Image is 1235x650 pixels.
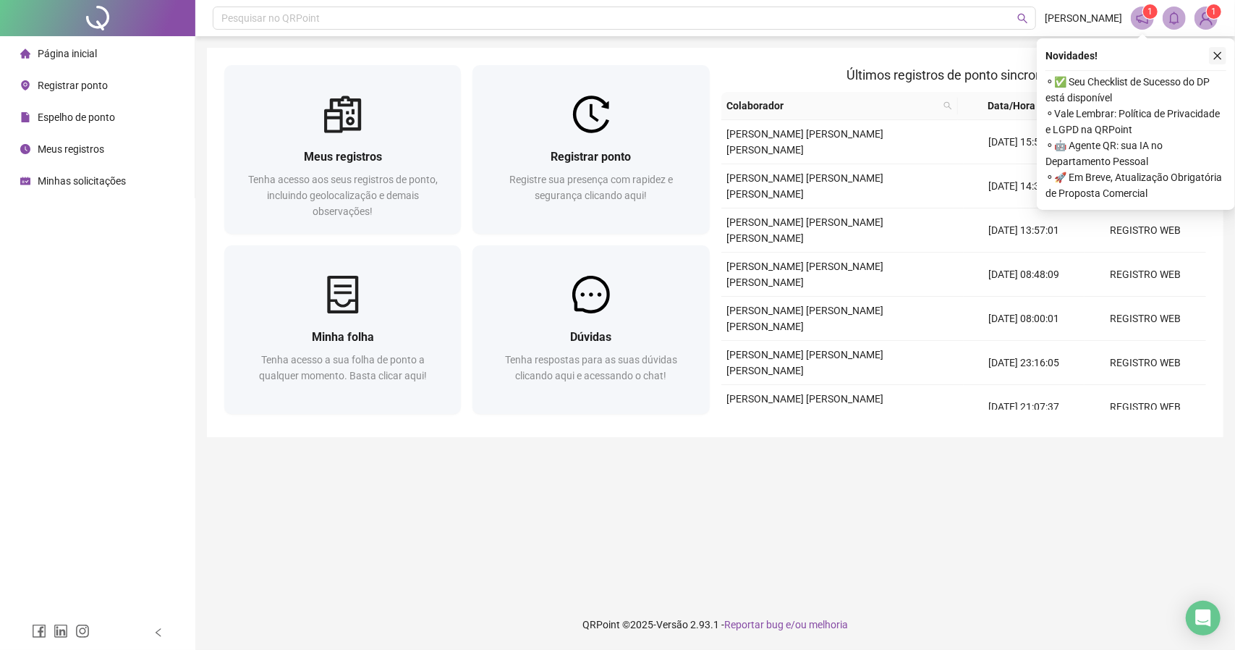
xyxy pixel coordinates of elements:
[551,150,631,164] span: Registrar ponto
[1085,297,1206,341] td: REGISTRO WEB
[964,208,1085,253] td: [DATE] 13:57:01
[54,624,68,638] span: linkedin
[1045,48,1098,64] span: Novidades !
[20,144,30,154] span: clock-circle
[472,65,709,234] a: Registrar pontoRegistre sua presença com rapidez e segurança clicando aqui!
[943,101,952,110] span: search
[32,624,46,638] span: facebook
[1212,7,1217,17] span: 1
[1045,10,1122,26] span: [PERSON_NAME]
[964,385,1085,429] td: [DATE] 21:07:37
[727,128,884,156] span: [PERSON_NAME] [PERSON_NAME] [PERSON_NAME]
[505,354,677,381] span: Tenha respostas para as suas dúvidas clicando aqui e acessando o chat!
[1085,208,1206,253] td: REGISTRO WEB
[20,176,30,186] span: schedule
[1085,341,1206,385] td: REGISTRO WEB
[509,174,673,201] span: Registre sua presença com rapidez e segurança clicando aqui!
[941,95,955,117] span: search
[656,619,688,630] span: Versão
[1213,51,1223,61] span: close
[964,164,1085,208] td: [DATE] 14:30:54
[75,624,90,638] span: instagram
[570,330,611,344] span: Dúvidas
[1143,4,1158,19] sup: 1
[727,261,884,288] span: [PERSON_NAME] [PERSON_NAME] [PERSON_NAME]
[195,599,1235,650] footer: QRPoint © 2025 - 2.93.1 -
[964,297,1085,341] td: [DATE] 08:00:01
[727,393,884,421] span: [PERSON_NAME] [PERSON_NAME] [PERSON_NAME]
[472,245,709,414] a: DúvidasTenha respostas para as suas dúvidas clicando aqui e acessando o chat!
[1045,138,1226,169] span: ⚬ 🤖 Agente QR: sua IA no Departamento Pessoal
[1045,74,1226,106] span: ⚬ ✅ Seu Checklist de Sucesso do DP está disponível
[20,48,30,59] span: home
[846,67,1080,83] span: Últimos registros de ponto sincronizados
[1045,169,1226,201] span: ⚬ 🚀 Em Breve, Atualização Obrigatória de Proposta Comercial
[224,65,461,234] a: Meus registrosTenha acesso aos seus registros de ponto, incluindo geolocalização e demais observa...
[727,305,884,332] span: [PERSON_NAME] [PERSON_NAME] [PERSON_NAME]
[38,80,108,91] span: Registrar ponto
[38,175,126,187] span: Minhas solicitações
[1136,12,1149,25] span: notification
[304,150,382,164] span: Meus registros
[153,628,164,638] span: left
[1085,253,1206,297] td: REGISTRO WEB
[1207,4,1221,19] sup: Atualize o seu contato no menu Meus Dados
[964,341,1085,385] td: [DATE] 23:16:05
[964,253,1085,297] td: [DATE] 08:48:09
[1085,385,1206,429] td: REGISTRO WEB
[20,80,30,90] span: environment
[1045,106,1226,138] span: ⚬ Vale Lembrar: Política de Privacidade e LGPD na QRPoint
[727,216,884,244] span: [PERSON_NAME] [PERSON_NAME] [PERSON_NAME]
[964,120,1085,164] td: [DATE] 15:59:59
[958,92,1077,120] th: Data/Hora
[248,174,438,217] span: Tenha acesso aos seus registros de ponto, incluindo geolocalização e demais observações!
[312,330,374,344] span: Minha folha
[259,354,427,381] span: Tenha acesso a sua folha de ponto a qualquer momento. Basta clicar aqui!
[38,111,115,123] span: Espelho de ponto
[727,172,884,200] span: [PERSON_NAME] [PERSON_NAME] [PERSON_NAME]
[38,143,104,155] span: Meus registros
[38,48,97,59] span: Página inicial
[20,112,30,122] span: file
[727,349,884,376] span: [PERSON_NAME] [PERSON_NAME] [PERSON_NAME]
[1017,13,1028,24] span: search
[1195,7,1217,29] img: 90522
[1186,601,1221,636] div: Open Intercom Messenger
[1168,12,1181,25] span: bell
[224,245,461,414] a: Minha folhaTenha acesso a sua folha de ponto a qualquer momento. Basta clicar aqui!
[724,619,848,630] span: Reportar bug e/ou melhoria
[1148,7,1153,17] span: 1
[964,98,1059,114] span: Data/Hora
[727,98,938,114] span: Colaborador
